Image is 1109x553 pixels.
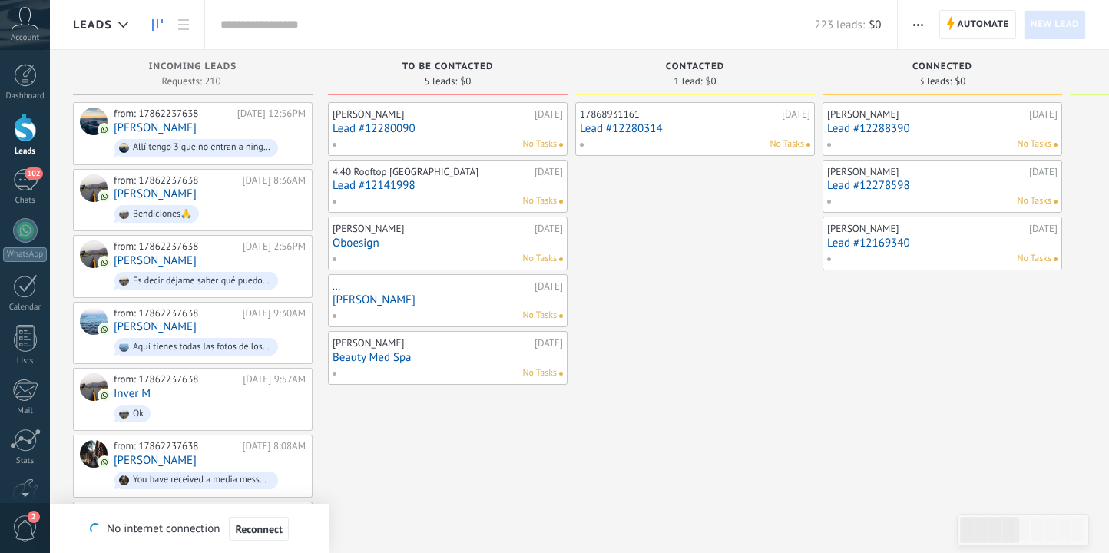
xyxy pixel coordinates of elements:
[522,194,557,208] span: No Tasks
[133,276,271,286] div: Es decir déjame saber qué puedo ir haciendo para poder adelantar con ustedes
[3,406,48,416] div: Mail
[170,10,197,40] a: List
[80,307,108,335] div: Andrés Antúnez
[73,18,112,32] span: Leads
[229,517,288,541] button: Reconnect
[522,252,557,266] span: No Tasks
[782,108,810,121] div: [DATE]
[28,511,40,523] span: 2
[1054,257,1058,261] span: No todo assigned
[939,10,1016,39] a: Automate
[333,223,531,235] div: [PERSON_NAME]
[919,77,952,86] span: 3 leads:
[425,77,458,86] span: 5 leads:
[99,390,110,401] img: com.amocrm.amocrmwa.svg
[80,108,108,135] div: Mirian Pernalete
[3,91,48,101] div: Dashboard
[99,124,110,135] img: com.amocrm.amocrmwa.svg
[333,166,531,178] div: 4.40 Rooftop [GEOGRAPHIC_DATA]
[333,337,531,349] div: [PERSON_NAME]
[80,240,108,268] div: Bernardo Morillo
[522,309,557,323] span: No Tasks
[827,166,1025,178] div: [PERSON_NAME]
[80,373,108,401] div: Inver M
[1024,10,1086,39] a: New lead
[3,456,48,466] div: Stats
[99,191,110,202] img: com.amocrm.amocrmwa.svg
[402,61,494,72] span: To Be Contacted
[580,108,778,121] div: 17868931161
[522,137,557,151] span: No Tasks
[333,179,563,192] a: Lead #12141998
[114,440,237,452] div: from: 17862237638
[3,356,48,366] div: Lists
[243,373,306,386] div: [DATE] 9:57AM
[869,18,881,32] span: $0
[114,187,197,200] a: [PERSON_NAME]
[333,122,563,135] a: Lead #12280090
[1017,137,1051,151] span: No Tasks
[827,223,1025,235] div: [PERSON_NAME]
[827,122,1058,135] a: Lead #12288390
[559,200,563,204] span: No todo assigned
[133,142,271,153] div: Allí tengo 3 que no entran a ningún apto
[522,366,557,380] span: No Tasks
[333,108,531,121] div: [PERSON_NAME]
[133,475,271,485] div: You have received a media message (message id: 9873477FB16A6AE25254C79B410FDD96). Please wait for...
[706,77,717,86] span: $0
[25,167,42,180] span: 102
[243,307,306,320] div: [DATE] 9:30AM
[243,440,306,452] div: [DATE] 8:08AM
[580,122,810,135] a: Lead #12280314
[114,108,232,120] div: from: 17862237638
[161,77,220,86] span: Requests: 210
[958,11,1009,38] span: Automate
[11,33,39,43] span: Account
[460,77,471,86] span: $0
[830,61,1054,75] div: Connected
[114,174,237,187] div: from: 17862237638
[583,61,807,75] div: Contacted
[559,314,563,318] span: No todo assigned
[336,61,560,75] div: To Be Contacted
[827,179,1058,192] a: Lead #12278598
[1054,200,1058,204] span: No todo assigned
[827,108,1025,121] div: [PERSON_NAME]
[1029,108,1058,121] div: [DATE]
[559,372,563,376] span: No todo assigned
[144,10,170,40] a: Leads
[114,320,197,333] a: [PERSON_NAME]
[99,257,110,268] img: com.amocrm.amocrmwa.svg
[80,174,108,202] div: Americo De Nobrega
[1054,143,1058,147] span: No todo assigned
[3,247,47,262] div: WhatsApp
[333,237,563,250] a: Oboesign
[912,61,972,72] span: Connected
[149,61,237,72] span: Incoming leads
[333,280,531,293] div: ...
[559,257,563,261] span: No todo assigned
[114,387,151,400] a: Inver M
[806,143,810,147] span: No todo assigned
[133,409,144,419] div: Ok
[955,77,965,86] span: $0
[827,237,1058,250] a: Lead #12169340
[535,108,563,121] div: [DATE]
[1031,11,1079,38] span: New lead
[559,143,563,147] span: No todo assigned
[674,77,702,86] span: 1 lead:
[535,280,563,293] div: [DATE]
[99,324,110,335] img: com.amocrm.amocrmwa.svg
[114,373,237,386] div: from: 17862237638
[3,303,48,313] div: Calendar
[3,196,48,206] div: Chats
[535,223,563,235] div: [DATE]
[770,137,804,151] span: No Tasks
[1029,223,1058,235] div: [DATE]
[1029,166,1058,178] div: [DATE]
[133,342,271,353] div: Aquí tienes todas las fotos de los productos y si quieres el lunes te puedo hacer llegar muestras...
[114,121,197,134] a: [PERSON_NAME]
[243,174,306,187] div: [DATE] 8:36AM
[114,307,237,320] div: from: 17862237638
[114,240,237,253] div: from: 17862237638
